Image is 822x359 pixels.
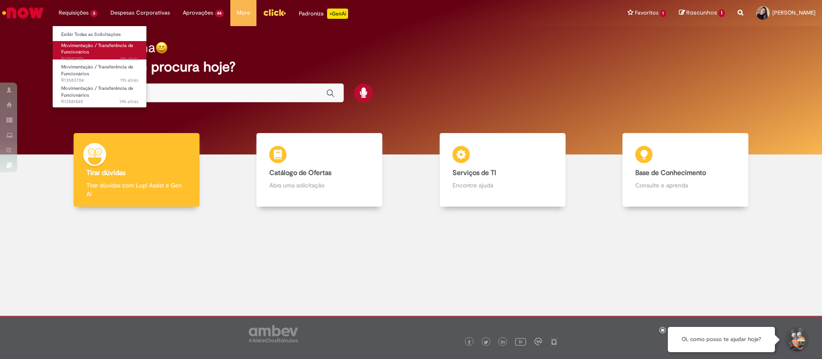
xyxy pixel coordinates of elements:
[120,56,138,62] span: 11h atrás
[53,41,147,59] a: Aberto R13583706 : Movimentação / Transferência de Funcionários
[155,42,168,54] img: happy-face.png
[86,169,125,177] b: Tirar dúvidas
[53,84,147,102] a: Aberto R13581845 : Movimentação / Transferência de Funcionários
[269,169,331,177] b: Catálogo de Ofertas
[119,98,138,105] time: 30/09/2025 14:22:22
[534,338,542,345] img: logo_footer_workplace.png
[484,340,488,344] img: logo_footer_twitter.png
[53,30,147,39] a: Exibir Todas as Solicitações
[45,133,228,207] a: Tirar dúvidas Tirar dúvidas com Lupi Assist e Gen Ai
[119,98,138,105] span: 19h atrás
[183,9,213,17] span: Aprovações
[120,56,138,62] time: 30/09/2025 21:35:26
[215,10,224,17] span: 44
[453,181,553,190] p: Encontre ajuda
[772,9,816,16] span: [PERSON_NAME]
[263,6,286,19] img: click_logo_yellow_360x200.png
[453,169,496,177] b: Serviços de TI
[53,62,147,81] a: Aberto R13583704 : Movimentação / Transferência de Funcionários
[1,4,45,21] img: ServiceNow
[269,181,369,190] p: Abra uma solicitação
[228,133,411,207] a: Catálogo de Ofertas Abra uma solicitação
[61,56,138,62] span: R13583706
[237,9,250,17] span: More
[249,325,298,342] img: logo_footer_ambev_rotulo_gray.png
[467,340,471,344] img: logo_footer_facebook.png
[61,85,133,98] span: Movimentação / Transferência de Funcionários
[59,9,89,17] span: Requisições
[120,77,138,83] time: 30/09/2025 21:33:17
[120,77,138,83] span: 11h atrás
[327,9,348,19] p: +GenAi
[90,10,98,17] span: 3
[61,98,138,105] span: R13581845
[61,77,138,84] span: R13583704
[52,26,147,108] ul: Requisições
[299,9,348,19] div: Padroniza
[411,133,594,207] a: Serviços de TI Encontre ajuda
[635,9,658,17] span: Favoritos
[718,9,725,17] span: 1
[679,9,725,17] a: Rascunhos
[550,338,558,345] img: logo_footer_naosei.png
[74,59,748,74] h2: O que você procura hoje?
[635,169,706,177] b: Base de Conhecimento
[86,181,187,198] p: Tirar dúvidas com Lupi Assist e Gen Ai
[783,327,809,353] button: Iniciar Conversa de Suporte
[594,133,777,207] a: Base de Conhecimento Consulte e aprenda
[635,181,736,190] p: Consulte e aprenda
[110,9,170,17] span: Despesas Corporativas
[660,10,667,17] span: 1
[686,9,717,17] span: Rascunhos
[501,340,505,345] img: logo_footer_linkedin.png
[61,42,133,56] span: Movimentação / Transferência de Funcionários
[61,64,133,77] span: Movimentação / Transferência de Funcionários
[668,327,775,352] div: Oi, como posso te ajudar hoje?
[515,336,526,347] img: logo_footer_youtube.png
